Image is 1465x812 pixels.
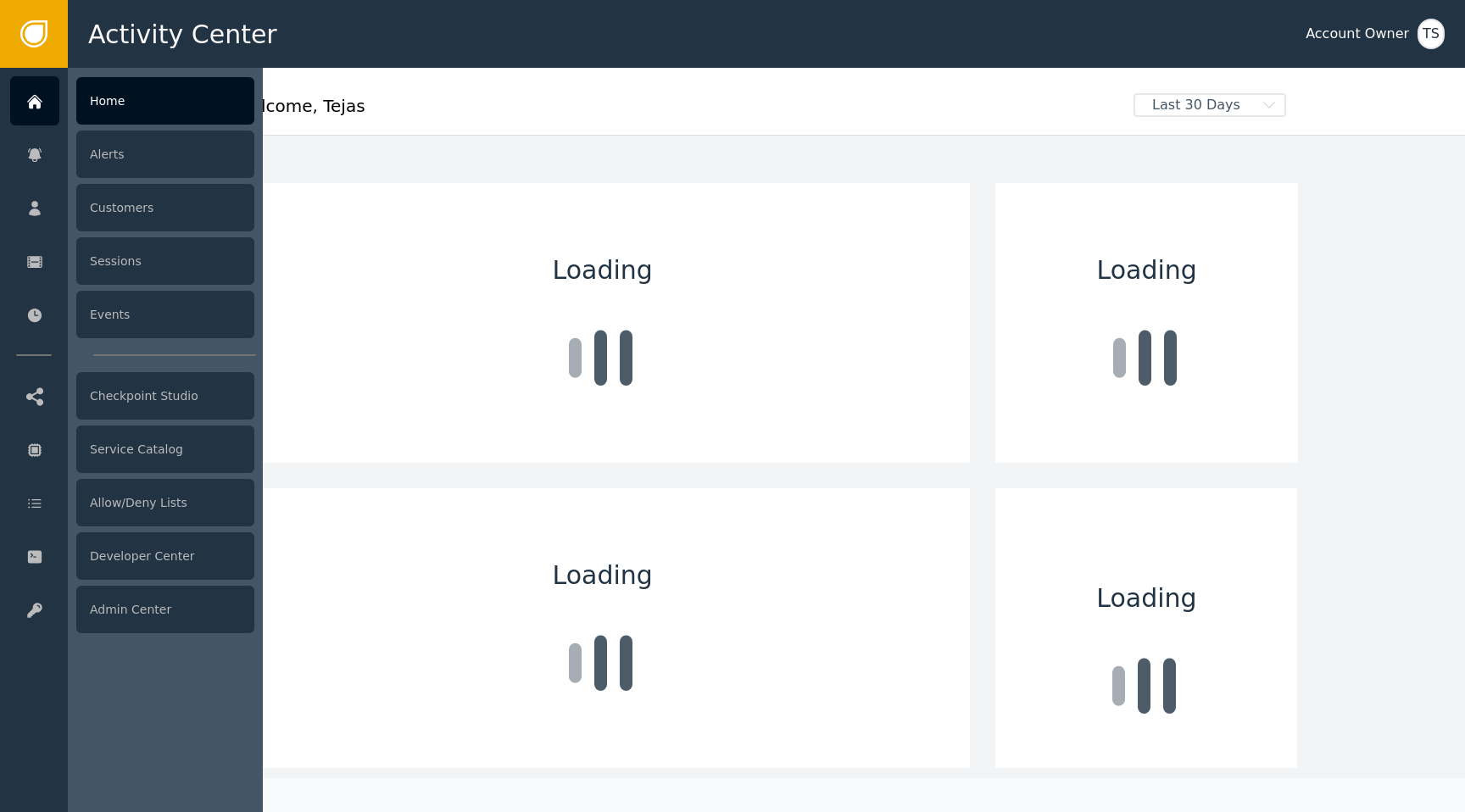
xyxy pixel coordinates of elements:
div: Alerts [76,131,254,178]
div: Welcome , Tejas [235,93,1122,131]
span: Loading [1096,579,1196,617]
button: Last 30 Days [1122,93,1298,117]
div: Allow/Deny Lists [76,479,254,526]
span: Loading [1097,251,1197,289]
div: Developer Center [76,532,254,580]
div: Service Catalog [76,425,254,473]
div: Checkpoint Studio [76,372,254,420]
span: Loading [553,251,653,289]
span: Activity Center [88,15,277,53]
div: Home [76,77,254,125]
a: Service Catalog [10,425,254,474]
a: Sessions [10,236,254,286]
div: Admin Center [76,586,254,633]
a: Checkpoint Studio [10,371,254,420]
a: Alerts [10,130,254,179]
div: Events [76,291,254,338]
span: Loading [553,556,653,594]
button: TS [1418,19,1445,49]
a: Customers [10,183,254,232]
a: Admin Center [10,585,254,634]
span: Last 30 Days [1135,95,1257,115]
div: Account Owner [1306,24,1409,44]
div: Sessions [76,237,254,285]
a: Allow/Deny Lists [10,478,254,527]
a: Events [10,290,254,339]
div: Customers [76,184,254,231]
a: Home [10,76,254,125]
a: Developer Center [10,531,254,581]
